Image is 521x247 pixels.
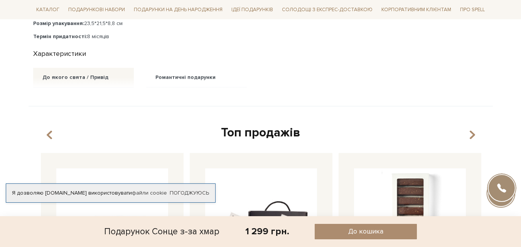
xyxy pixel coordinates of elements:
p: 8 місяців [33,33,247,40]
p: 23,5*21,5*8,8 см [33,20,247,27]
div: До якого свята / Привід [42,74,108,81]
b: Розмір упакування: [33,20,84,27]
a: Корпоративним клієнтам [378,3,454,16]
a: файли cookie [132,190,167,196]
a: Погоджуюсь [170,190,209,197]
span: Подарункові набори [65,4,128,16]
div: Характеристики [29,46,251,58]
b: Термін придатності: [33,33,87,40]
button: До кошика [315,224,417,239]
div: Топ продажів [38,125,484,141]
a: Солодощі з експрес-доставкою [279,3,376,16]
div: Я дозволяю [DOMAIN_NAME] використовувати [6,190,215,197]
span: Подарунки на День народження [131,4,226,16]
span: До кошика [348,227,383,236]
span: Про Spell [457,4,488,16]
div: Подарунок Сонце з-за хмар [104,224,219,239]
span: Ідеї подарунків [228,4,276,16]
span: Каталог [33,4,62,16]
div: Романтичні подарунки [155,74,216,81]
div: 1 299 грн. [245,225,289,237]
